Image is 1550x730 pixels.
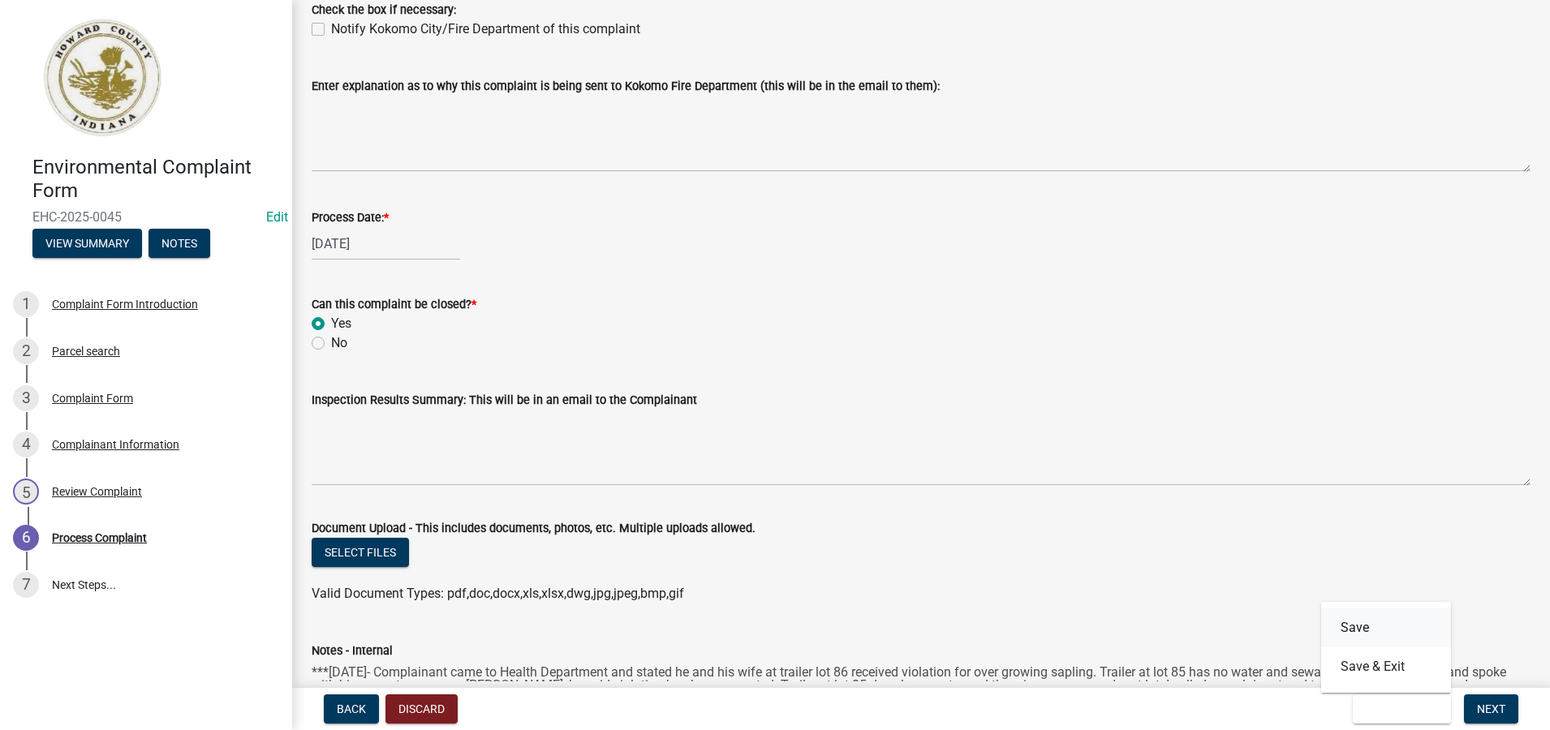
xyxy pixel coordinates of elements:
button: Notes [149,229,210,258]
div: 1 [13,291,39,317]
button: Select files [312,538,409,567]
div: Process Complaint [52,532,147,543]
button: Next [1464,694,1518,724]
span: EHC-2025-0045 [32,209,260,225]
h4: Environmental Complaint Form [32,156,279,203]
button: Save & Exit [1353,694,1451,724]
div: Review Complaint [52,486,142,497]
div: Complaint Form [52,393,133,404]
label: Inspection Results Summary: This will be in an email to the Complainant [312,395,697,406]
div: 2 [13,338,39,364]
label: Check the box if necessary: [312,5,456,16]
label: Notes - Internal [312,646,393,657]
div: 6 [13,525,39,551]
button: View Summary [32,229,142,258]
span: Back [337,702,366,715]
label: Process Date: [312,213,389,224]
span: Valid Document Types: pdf,doc,docx,xls,xlsx,dwg,jpg,jpeg,bmp,gif [312,586,684,601]
label: Document Upload - This includes documents, photos, etc. Multiple uploads allowed. [312,523,756,535]
wm-modal-confirm: Edit Application Number [266,209,288,225]
span: Next [1477,702,1505,715]
input: mm/dd/yyyy [312,227,460,260]
label: Notify Kokomo City/Fire Department of this complaint [331,19,640,39]
div: 7 [13,572,39,598]
div: Parcel search [52,346,120,357]
label: Enter explanation as to why this complaint is being sent to Kokomo Fire Department (this will be ... [312,81,940,92]
a: Edit [266,209,288,225]
div: 3 [13,385,39,411]
label: Can this complaint be closed? [312,299,476,311]
div: 4 [13,432,39,457]
label: Yes [331,314,351,333]
button: Back [324,694,379,724]
button: Save [1321,608,1451,647]
button: Save & Exit [1321,647,1451,686]
span: Save & Exit [1366,702,1428,715]
div: 5 [13,479,39,505]
label: No [331,333,347,353]
div: Complaint Form Introduction [52,298,198,310]
div: Complainant Information [52,439,179,450]
button: Discard [385,694,458,724]
wm-modal-confirm: Notes [149,238,210,251]
wm-modal-confirm: Summary [32,238,142,251]
img: Howard County, Indiana [32,17,171,139]
div: Save & Exit [1321,602,1451,693]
